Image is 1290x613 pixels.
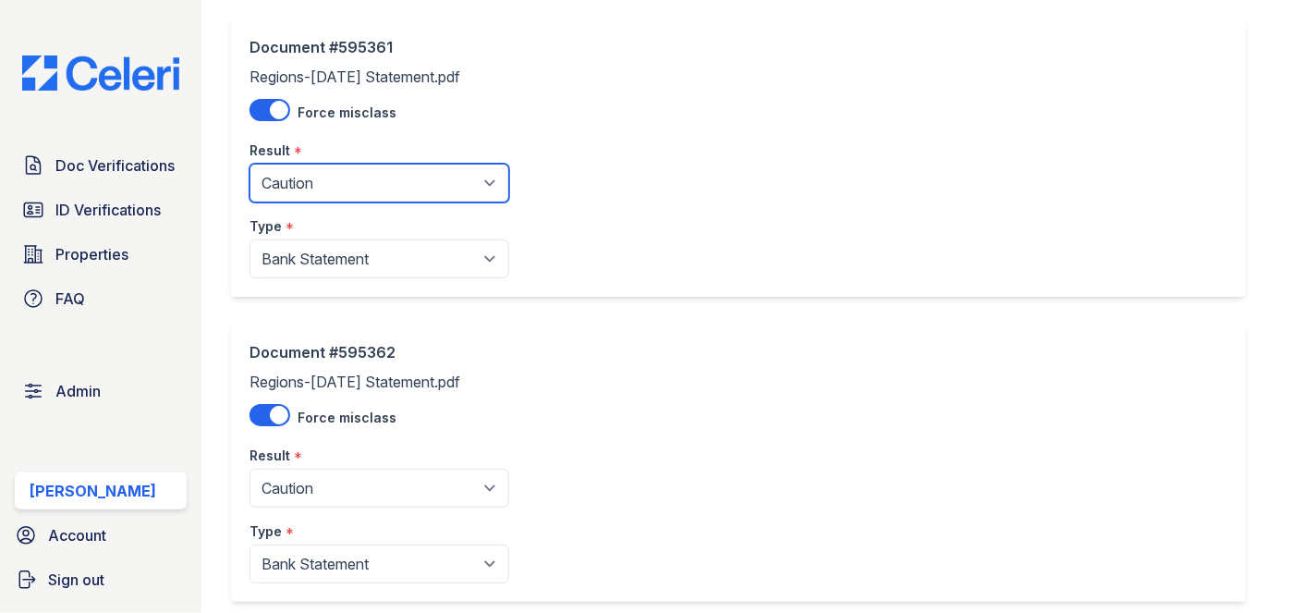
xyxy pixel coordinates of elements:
a: Doc Verifications [15,147,187,184]
label: Force misclass [298,409,396,427]
span: Account [48,524,106,546]
div: [PERSON_NAME] [30,480,156,502]
span: Doc Verifications [55,154,175,177]
label: Type [249,522,282,541]
span: ID Verifications [55,199,161,221]
span: Admin [55,380,101,402]
div: Document #595361 [249,36,509,58]
div: Regions-[DATE] Statement.pdf [249,36,509,278]
span: Sign out [48,569,104,591]
span: Properties [55,243,128,265]
a: ID Verifications [15,191,187,228]
label: Type [249,217,282,236]
div: Regions-[DATE] Statement.pdf [249,341,509,583]
a: Sign out [7,561,194,598]
div: Document #595362 [249,341,509,363]
a: FAQ [15,280,187,317]
a: Properties [15,236,187,273]
a: Account [7,517,194,554]
span: FAQ [55,288,85,310]
a: Admin [15,373,187,410]
label: Force misclass [298,104,396,122]
label: Result [249,447,290,465]
img: CE_Logo_Blue-a8612792a0a2168367f1c8372b55b34899dd931a85d93a1a3d3e32e68fde9ad4.png [7,55,194,91]
label: Result [249,141,290,160]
